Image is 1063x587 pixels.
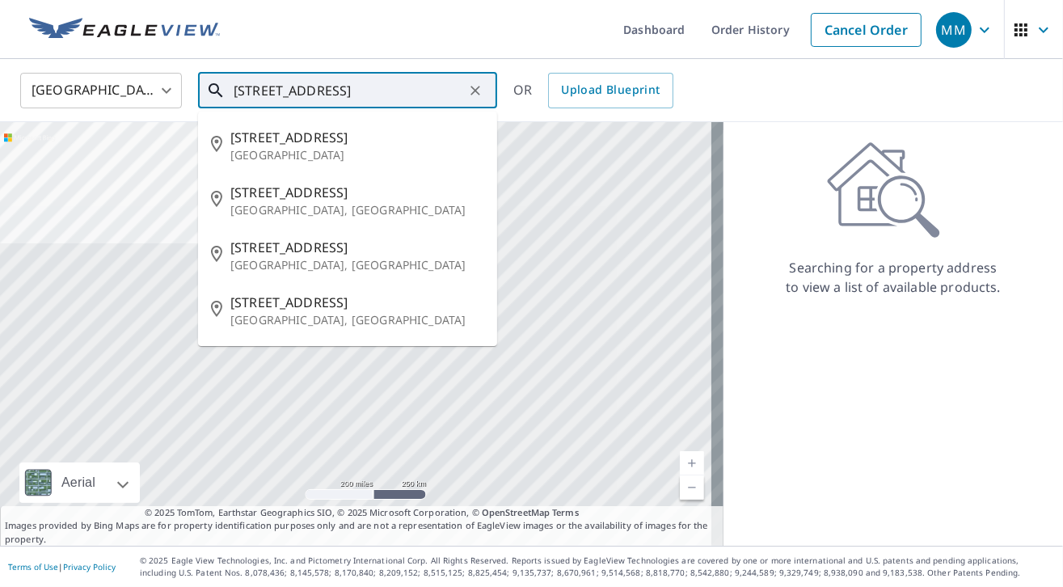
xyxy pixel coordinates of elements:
a: Terms of Use [8,561,58,572]
div: OR [513,73,673,108]
p: [GEOGRAPHIC_DATA], [GEOGRAPHIC_DATA] [230,312,484,328]
span: [STREET_ADDRESS] [230,293,484,312]
a: Upload Blueprint [548,73,673,108]
p: [GEOGRAPHIC_DATA], [GEOGRAPHIC_DATA] [230,202,484,218]
span: © 2025 TomTom, Earthstar Geographics SIO, © 2025 Microsoft Corporation, © [145,506,579,520]
a: Privacy Policy [63,561,116,572]
a: Terms [552,506,579,518]
p: [GEOGRAPHIC_DATA], [GEOGRAPHIC_DATA] [230,257,484,273]
p: [GEOGRAPHIC_DATA] [230,147,484,163]
p: © 2025 Eagle View Technologies, Inc. and Pictometry International Corp. All Rights Reserved. Repo... [140,555,1055,579]
div: MM [936,12,972,48]
button: Clear [464,79,487,102]
a: OpenStreetMap [482,506,550,518]
span: Upload Blueprint [561,80,660,100]
a: Current Level 5, Zoom In [680,451,704,475]
span: [STREET_ADDRESS] [230,128,484,147]
div: Aerial [57,462,100,503]
span: [STREET_ADDRESS] [230,183,484,202]
img: EV Logo [29,18,220,42]
a: Current Level 5, Zoom Out [680,475,704,500]
div: [GEOGRAPHIC_DATA] [20,68,182,113]
input: Search by address or latitude-longitude [234,68,464,113]
div: Aerial [19,462,140,503]
p: Searching for a property address to view a list of available products. [785,258,1002,297]
span: [STREET_ADDRESS] [230,238,484,257]
p: | [8,562,116,572]
a: Cancel Order [811,13,922,47]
